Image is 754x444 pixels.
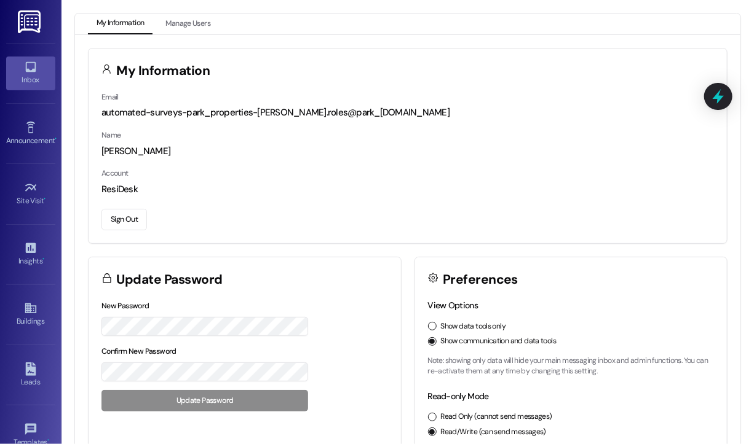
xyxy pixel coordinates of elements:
img: ResiDesk Logo [18,10,43,33]
label: Confirm New Password [101,346,177,356]
a: Insights • [6,238,55,271]
label: View Options [428,300,478,311]
h3: Update Password [117,273,223,286]
a: Leads [6,359,55,392]
label: New Password [101,301,149,311]
a: Site Visit • [6,177,55,211]
label: Show data tools only [441,321,506,332]
label: Account [101,168,129,178]
a: Inbox [6,56,55,90]
label: Read-only Mode [428,391,489,402]
label: Email [101,92,119,102]
h3: Preferences [443,273,518,286]
button: My Information [88,14,153,34]
div: automated-surveys-park_properties-[PERSON_NAME].roles@park_[DOMAIN_NAME] [101,106,714,119]
span: • [55,134,57,143]
a: Buildings [6,298,55,331]
span: • [42,255,44,263]
span: • [44,195,46,203]
button: Manage Users [157,14,219,34]
label: Show communication and data tools [441,336,557,347]
div: [PERSON_NAME] [101,145,714,158]
button: Sign Out [101,209,147,230]
label: Read/Write (can send messages) [441,427,547,438]
p: Note: showing only data will hide your main messaging inbox and admin functions. You can re-activ... [428,356,715,377]
h3: My Information [117,64,210,77]
label: Read Only (cannot send messages) [441,411,552,423]
label: Name [101,130,121,140]
div: ResiDesk [101,183,714,196]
